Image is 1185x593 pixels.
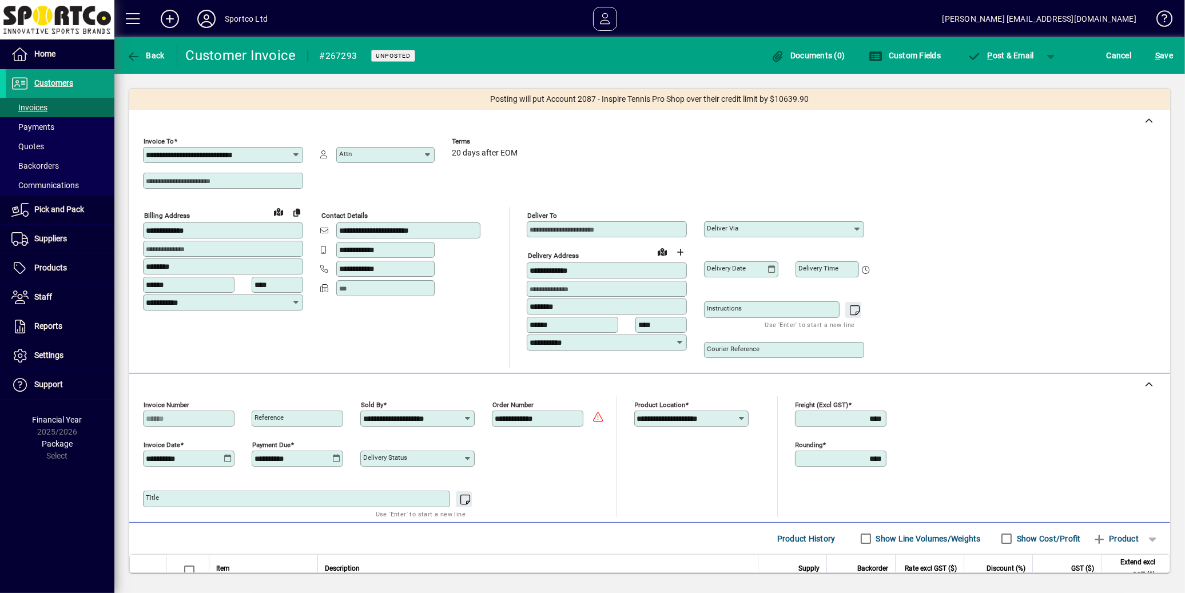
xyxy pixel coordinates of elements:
[671,243,690,261] button: Choose address
[34,205,84,214] span: Pick and Pack
[1148,2,1171,39] a: Knowledge Base
[6,225,114,253] a: Suppliers
[869,51,941,60] span: Custom Fields
[635,401,686,409] mat-label: Product location
[6,117,114,137] a: Payments
[34,321,62,331] span: Reports
[34,78,73,87] span: Customers
[988,51,993,60] span: P
[34,292,52,301] span: Staff
[866,45,944,66] button: Custom Fields
[6,40,114,69] a: Home
[6,156,114,176] a: Backorders
[152,9,188,29] button: Add
[768,45,848,66] button: Documents (0)
[1087,528,1144,549] button: Product
[6,312,114,341] a: Reports
[857,562,888,575] span: Backorder
[6,196,114,224] a: Pick and Pack
[707,224,738,232] mat-label: Deliver via
[6,98,114,117] a: Invoices
[188,9,225,29] button: Profile
[11,103,47,112] span: Invoices
[6,371,114,399] a: Support
[114,45,177,66] app-page-header-button: Back
[1155,51,1160,60] span: S
[1015,533,1081,544] label: Show Cost/Profit
[144,441,180,449] mat-label: Invoice date
[186,46,296,65] div: Customer Invoice
[146,493,159,502] mat-label: Title
[42,439,73,448] span: Package
[34,351,63,360] span: Settings
[771,51,845,60] span: Documents (0)
[252,441,291,449] mat-label: Payment due
[34,263,67,272] span: Products
[33,415,82,424] span: Financial Year
[269,202,288,221] a: View on map
[987,562,1025,575] span: Discount (%)
[707,264,746,272] mat-label: Delivery date
[765,318,855,331] mat-hint: Use 'Enter' to start a new line
[6,176,114,195] a: Communications
[376,507,466,520] mat-hint: Use 'Enter' to start a new line
[773,528,840,549] button: Product History
[492,401,534,409] mat-label: Order number
[325,562,360,575] span: Description
[6,254,114,282] a: Products
[707,345,759,353] mat-label: Courier Reference
[962,45,1040,66] button: Post & Email
[144,137,174,145] mat-label: Invoice To
[6,341,114,370] a: Settings
[1071,562,1094,575] span: GST ($)
[320,47,357,65] div: #267293
[1092,530,1139,548] span: Product
[363,453,407,461] mat-label: Delivery status
[225,10,268,28] div: Sportco Ltd
[376,52,411,59] span: Unposted
[34,380,63,389] span: Support
[216,562,230,575] span: Item
[527,212,557,220] mat-label: Deliver To
[968,51,1034,60] span: ost & Email
[124,45,168,66] button: Back
[361,401,383,409] mat-label: Sold by
[6,283,114,312] a: Staff
[11,122,54,132] span: Payments
[126,51,165,60] span: Back
[943,10,1136,28] div: [PERSON_NAME] [EMAIL_ADDRESS][DOMAIN_NAME]
[1104,45,1135,66] button: Cancel
[653,242,671,261] a: View on map
[796,441,823,449] mat-label: Rounding
[798,264,838,272] mat-label: Delivery time
[491,93,809,105] span: Posting will put Account 2087 - Inspire Tennis Pro Shop over their credit limit by $10639.90
[34,234,67,243] span: Suppliers
[452,149,518,158] span: 20 days after EOM
[11,181,79,190] span: Communications
[905,562,957,575] span: Rate excl GST ($)
[34,49,55,58] span: Home
[874,533,981,544] label: Show Line Volumes/Weights
[11,142,44,151] span: Quotes
[707,304,742,312] mat-label: Instructions
[1107,46,1132,65] span: Cancel
[144,401,189,409] mat-label: Invoice number
[798,562,820,575] span: Supply
[11,161,59,170] span: Backorders
[777,530,836,548] span: Product History
[6,137,114,156] a: Quotes
[255,413,284,421] mat-label: Reference
[339,150,352,158] mat-label: Attn
[452,138,520,145] span: Terms
[1155,46,1173,65] span: ave
[288,203,306,221] button: Copy to Delivery address
[796,401,849,409] mat-label: Freight (excl GST)
[1108,556,1155,581] span: Extend excl GST ($)
[1152,45,1176,66] button: Save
